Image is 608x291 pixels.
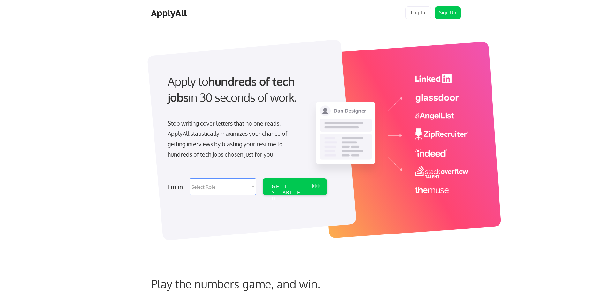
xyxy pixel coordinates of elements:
[151,8,189,19] div: ApplyAll
[168,118,299,160] div: Stop writing cover letters that no one reads. ApplyAll statistically maximizes your chance of get...
[168,73,324,106] div: Apply to in 30 seconds of work.
[435,6,461,19] button: Sign Up
[151,277,349,291] div: Play the numbers game, and win.
[168,74,297,104] strong: hundreds of tech jobs
[272,183,306,202] div: GET STARTED
[168,181,186,192] div: I'm in
[405,6,431,19] button: Log In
